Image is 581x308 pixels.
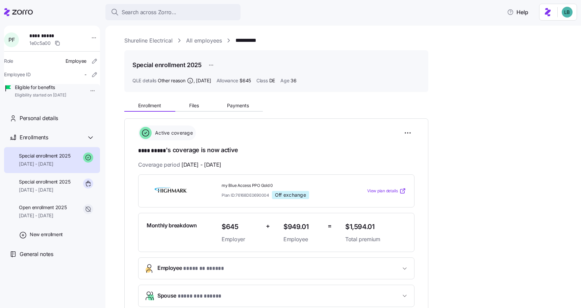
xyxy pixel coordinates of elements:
[502,5,534,19] button: Help
[4,71,31,78] span: Employee ID
[84,71,86,78] span: -
[138,103,161,108] span: Enrollment
[138,146,414,155] h1: 's coverage is now active
[222,183,340,189] span: my Blue Access PPO Gold 0
[328,221,332,231] span: =
[189,103,199,108] span: Files
[132,77,156,84] span: QLE details
[4,58,13,64] span: Role
[283,221,322,232] span: $949.01
[147,183,195,199] img: Highmark BlueCross BlueShield
[138,161,221,169] span: Coverage period
[181,161,221,169] span: [DATE] - [DATE]
[222,221,260,232] span: $645
[222,192,269,198] span: Plan ID: 76168DE0690004
[122,8,176,17] span: Search across Zorro...
[20,133,48,142] span: Enrollments
[367,188,398,194] span: View plan details
[66,58,86,64] span: Employee
[20,250,53,258] span: General notes
[157,291,221,301] span: Spouse
[19,161,71,167] span: [DATE] - [DATE]
[29,40,51,47] span: 1e0c5a00
[147,221,197,230] span: Monthly breakdown
[256,77,268,84] span: Class
[19,204,67,211] span: Open enrollment 2025
[239,77,251,84] span: $645
[19,152,71,159] span: Special enrollment 2025
[345,221,406,232] span: $1,594.01
[19,212,67,219] span: [DATE] - [DATE]
[186,36,222,45] a: All employees
[367,188,406,194] a: View plan details
[345,235,406,244] span: Total premium
[15,84,66,91] span: Eligible for benefits
[275,192,306,198] span: Off exchange
[227,103,249,108] span: Payments
[217,77,238,84] span: Allowance
[124,36,173,45] a: Shureline Electrical
[30,231,63,238] span: New enrollment
[507,8,528,16] span: Help
[196,77,211,84] span: [DATE]
[153,130,193,136] span: Active coverage
[157,264,224,273] span: Employee
[266,221,270,231] span: +
[158,77,211,84] span: Other reason ,
[283,235,322,244] span: Employee
[269,77,275,84] span: DE
[15,92,66,98] span: Eligibility started on [DATE]
[19,178,71,185] span: Special enrollment 2025
[280,77,289,84] span: Age
[19,187,71,193] span: [DATE] - [DATE]
[105,4,241,20] button: Search across Zorro...
[222,235,260,244] span: Employer
[290,77,296,84] span: 36
[132,61,202,69] h1: Special enrollment 2025
[8,37,15,43] span: P F
[20,114,58,122] span: Personal details
[562,7,573,18] img: 55738f7c4ee29e912ff6c7eae6e0401b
